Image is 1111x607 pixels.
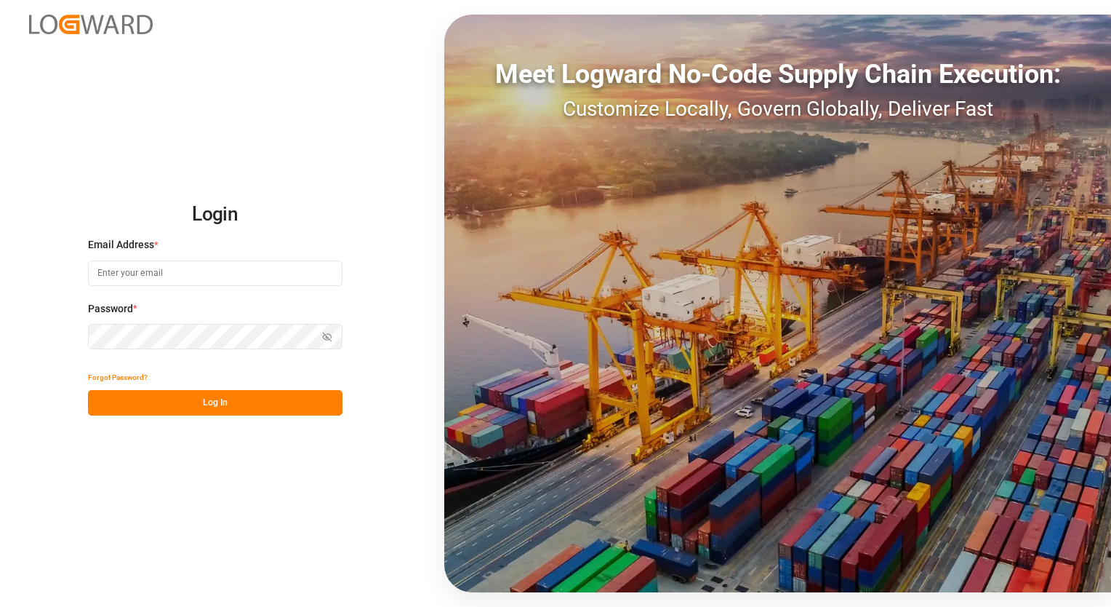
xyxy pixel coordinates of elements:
[88,261,342,286] input: Enter your email
[444,94,1111,124] div: Customize Locally, Govern Globally, Deliver Fast
[444,55,1111,94] div: Meet Logward No-Code Supply Chain Execution:
[88,237,154,253] span: Email Address
[88,365,148,390] button: Forgot Password?
[88,191,342,238] h2: Login
[29,15,153,34] img: Logward_new_orange.png
[88,301,133,317] span: Password
[88,390,342,416] button: Log In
